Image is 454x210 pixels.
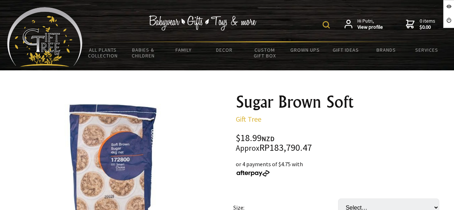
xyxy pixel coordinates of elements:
[236,93,445,111] h1: Sugar Brown Soft
[406,18,435,31] a: 0 items$0.00
[236,134,445,153] div: $18.99 RP183,790.47
[345,18,383,31] a: Hi Putri,View profile
[236,160,445,177] div: or 4 payments of $4.75 with
[285,42,326,57] a: Grown Ups
[366,42,406,57] a: Brands
[326,42,366,57] a: Gift Ideas
[357,18,383,31] span: Hi Putri,
[83,42,123,63] a: All Plants Collection
[236,115,261,123] a: Gift Tree
[357,24,383,31] strong: View profile
[236,170,270,177] img: Afterpay
[123,42,164,63] a: Babies & Children
[236,143,259,153] small: Approx
[406,42,447,57] a: Services
[323,21,330,28] img: product search
[420,18,435,31] span: 0 items
[149,15,257,31] img: Babywear - Gifts - Toys & more
[164,42,204,57] a: Family
[204,42,244,57] a: Decor
[7,7,83,67] img: Babyware - Gifts - Toys and more...
[420,24,435,31] strong: $0.00
[244,42,285,63] a: Custom Gift Box
[262,135,275,143] span: NZD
